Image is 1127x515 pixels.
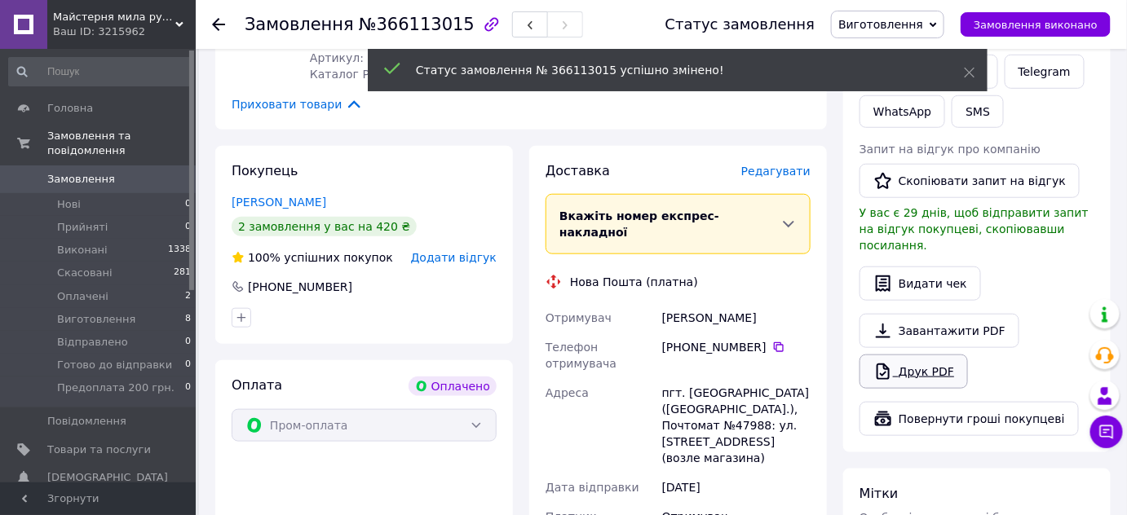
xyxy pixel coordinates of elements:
span: Дата відправки [546,481,639,494]
span: Замовлення [47,172,115,187]
span: Отримувач [546,311,612,324]
span: Каталог ProSale: 7.84 ₴ [310,68,450,81]
span: Виконані [57,243,108,257]
button: Скопіювати запит на відгук [860,164,1080,198]
span: Оплата [232,377,282,393]
span: Вкажіть номер експрес-накладної [559,209,719,239]
div: Статус замовлення № 366113015 успішно змінено! [416,62,923,78]
div: [PERSON_NAME] [659,303,814,332]
button: SMS [952,95,1004,128]
span: 1338 [168,243,191,257]
span: 0 [185,220,191,235]
span: Виготовлення [57,312,135,327]
span: 8 [185,312,191,327]
span: 2 [185,289,191,304]
a: [PERSON_NAME] [232,196,326,209]
span: Відправлено [57,335,128,350]
span: Скасовані [57,266,113,280]
span: Нові [57,197,81,212]
span: 0 [185,381,191,395]
span: Адреса [546,386,589,399]
input: Пошук [8,57,192,86]
button: Повернути гроші покупцеві [860,402,1079,436]
span: Редагувати [741,165,811,178]
div: [PHONE_NUMBER] [662,339,811,355]
div: Оплачено [409,376,497,396]
span: Предоплата 200 грн. [57,381,175,395]
span: Доставка [546,163,610,178]
a: Завантажити PDF [860,314,1019,348]
a: Друк PDF [860,354,968,389]
div: Нова Пошта (платна) [566,274,702,290]
div: пгт. [GEOGRAPHIC_DATA] ([GEOGRAPHIC_DATA].), Почтомат №47988: ул. [STREET_ADDRESS] (возле магазина) [659,378,814,473]
span: Запит на відгук про компанію [860,143,1041,156]
span: Майстерня мила ручної роботи [53,10,175,24]
span: Готово до відправки [57,358,172,372]
div: 2 замовлення у вас на 420 ₴ [232,217,417,236]
span: Оплачені [57,289,108,304]
span: 100% [248,251,281,264]
span: 0 [185,197,191,212]
span: Мітки [860,486,899,501]
span: Артикул: 141 [310,51,389,64]
div: [DATE] [659,473,814,502]
span: Додати відгук [411,251,497,264]
span: Товари та послуги [47,442,151,457]
span: Виготовлення [838,18,923,31]
span: Прийняті [57,220,108,235]
div: [PHONE_NUMBER] [246,279,354,295]
button: Замовлення виконано [961,12,1111,37]
span: №366113015 [359,15,475,34]
div: Ваш ID: 3215962 [53,24,196,39]
span: Повідомлення [47,414,126,429]
span: Замовлення [245,15,354,34]
div: Повернутися назад [212,16,225,33]
span: Телефон отримувача [546,341,617,370]
span: 0 [185,335,191,350]
span: У вас є 29 днів, щоб відправити запит на відгук покупцеві, скопіювавши посилання. [860,206,1089,252]
div: успішних покупок [232,249,393,266]
span: Приховати товари [232,95,363,113]
span: Замовлення виконано [974,19,1098,31]
span: 281 [174,266,191,280]
a: Telegram [1005,55,1085,89]
button: Видати чек [860,266,981,301]
span: 0 [185,358,191,372]
span: Головна [47,101,93,116]
span: Покупець [232,163,298,178]
a: WhatsApp [860,95,945,128]
div: Статус замовлення [665,16,815,33]
span: Замовлення та повідомлення [47,129,196,158]
button: Чат з покупцем [1090,416,1123,448]
span: [DEMOGRAPHIC_DATA] [47,470,168,485]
